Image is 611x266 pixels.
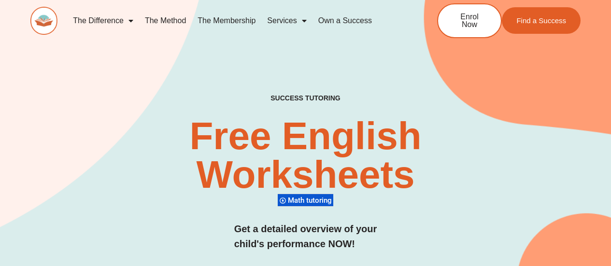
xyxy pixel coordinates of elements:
[313,10,378,32] a: Own a Success
[278,194,333,207] div: Math tutoring
[139,10,192,32] a: The Method
[288,196,335,205] span: Math tutoring
[453,13,486,28] span: Enrol Now
[192,10,261,32] a: The Membership
[224,94,387,102] h4: SUCCESS TUTORING​
[261,10,312,32] a: Services
[67,10,405,32] nav: Menu
[516,17,566,24] span: Find a Success
[502,7,581,34] a: Find a Success
[234,222,377,252] h3: Get a detailed overview of your child's performance NOW!
[124,117,487,194] h2: Free English Worksheets​
[437,3,502,38] a: Enrol Now
[67,10,139,32] a: The Difference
